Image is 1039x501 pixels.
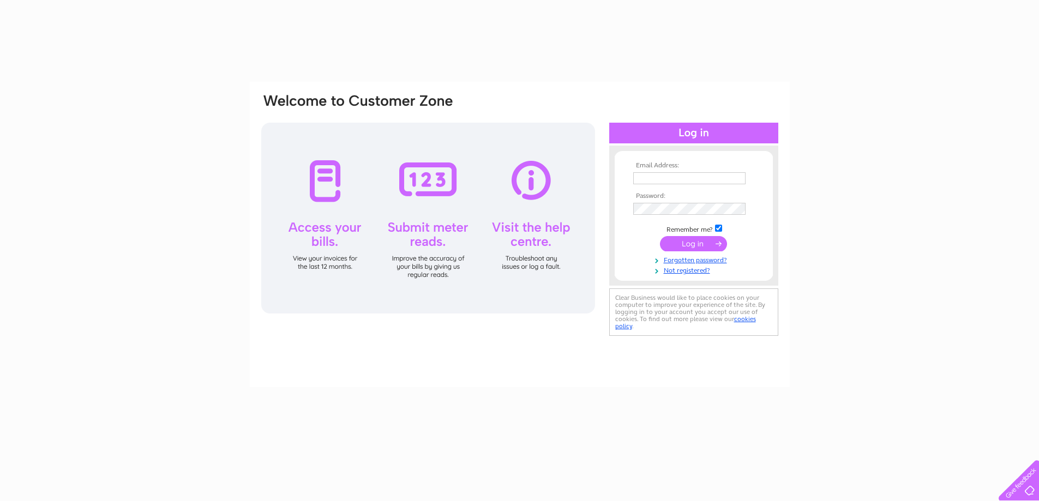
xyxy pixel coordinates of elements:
[660,236,727,251] input: Submit
[630,223,757,234] td: Remember me?
[630,162,757,170] th: Email Address:
[630,192,757,200] th: Password:
[615,315,756,330] a: cookies policy
[633,264,757,275] a: Not registered?
[633,254,757,264] a: Forgotten password?
[609,288,778,336] div: Clear Business would like to place cookies on your computer to improve your experience of the sit...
